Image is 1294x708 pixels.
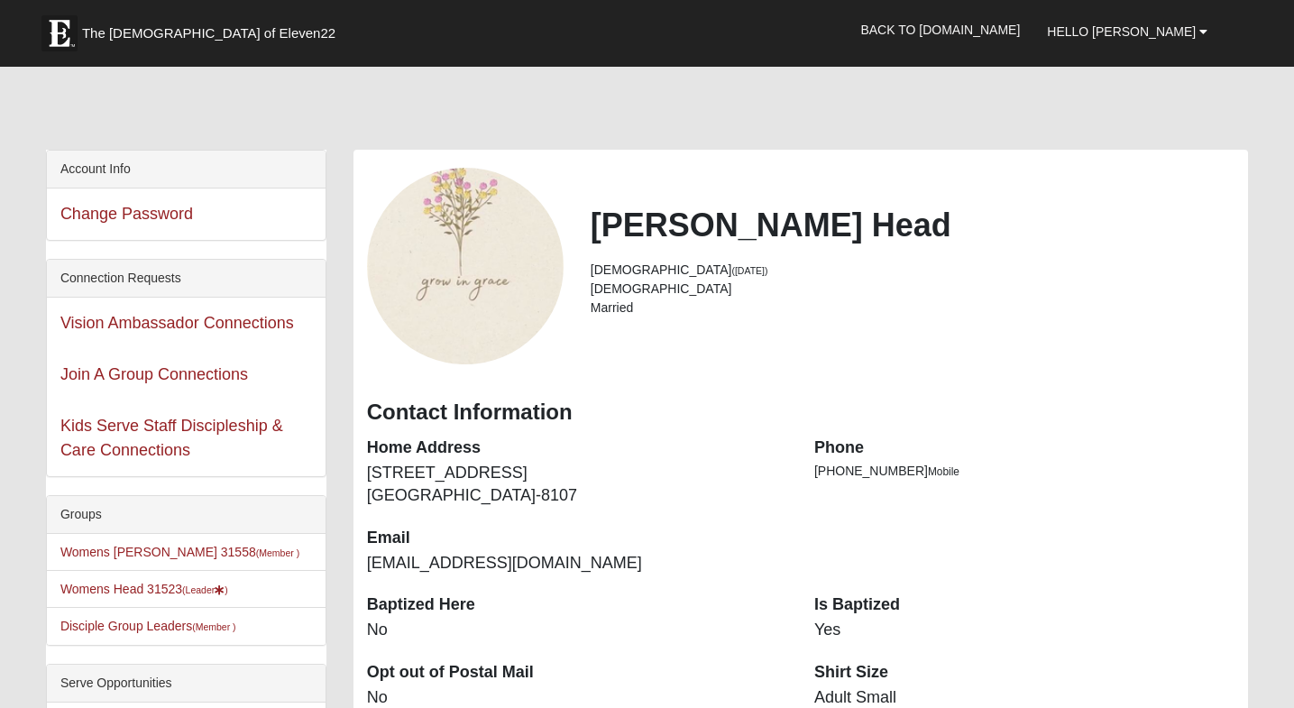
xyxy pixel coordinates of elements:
[41,15,78,51] img: Eleven22 logo
[367,462,787,508] dd: [STREET_ADDRESS] [GEOGRAPHIC_DATA]-8107
[47,665,326,703] div: Serve Opportunities
[256,547,299,558] small: (Member )
[928,465,959,478] span: Mobile
[1033,9,1221,54] a: Hello [PERSON_NAME]
[814,437,1234,460] dt: Phone
[47,496,326,534] div: Groups
[591,299,1234,317] li: Married
[32,6,393,51] a: The [DEMOGRAPHIC_DATA] of Eleven22
[367,619,787,642] dd: No
[1047,24,1196,39] span: Hello [PERSON_NAME]
[60,582,228,596] a: Womens Head 31523(Leader)
[367,527,787,550] dt: Email
[60,314,294,332] a: Vision Ambassador Connections
[591,280,1234,299] li: [DEMOGRAPHIC_DATA]
[731,265,767,276] small: ([DATE])
[367,168,564,364] a: View Fullsize Photo
[60,545,299,559] a: Womens [PERSON_NAME] 31558(Member )
[814,661,1234,685] dt: Shirt Size
[367,400,1234,426] h3: Contact Information
[591,206,1234,244] h2: [PERSON_NAME] Head
[367,552,787,575] dd: [EMAIL_ADDRESS][DOMAIN_NAME]
[47,151,326,188] div: Account Info
[591,261,1234,280] li: [DEMOGRAPHIC_DATA]
[60,417,283,459] a: Kids Serve Staff Discipleship & Care Connections
[367,437,787,460] dt: Home Address
[814,619,1234,642] dd: Yes
[192,621,235,632] small: (Member )
[847,7,1033,52] a: Back to [DOMAIN_NAME]
[814,593,1234,617] dt: Is Baptized
[60,619,236,633] a: Disciple Group Leaders(Member )
[82,24,335,42] span: The [DEMOGRAPHIC_DATA] of Eleven22
[367,661,787,685] dt: Opt out of Postal Mail
[367,593,787,617] dt: Baptized Here
[814,462,1234,481] li: [PHONE_NUMBER]
[60,365,248,383] a: Join A Group Connections
[60,205,193,223] a: Change Password
[47,260,326,298] div: Connection Requests
[182,584,228,595] small: (Leader )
